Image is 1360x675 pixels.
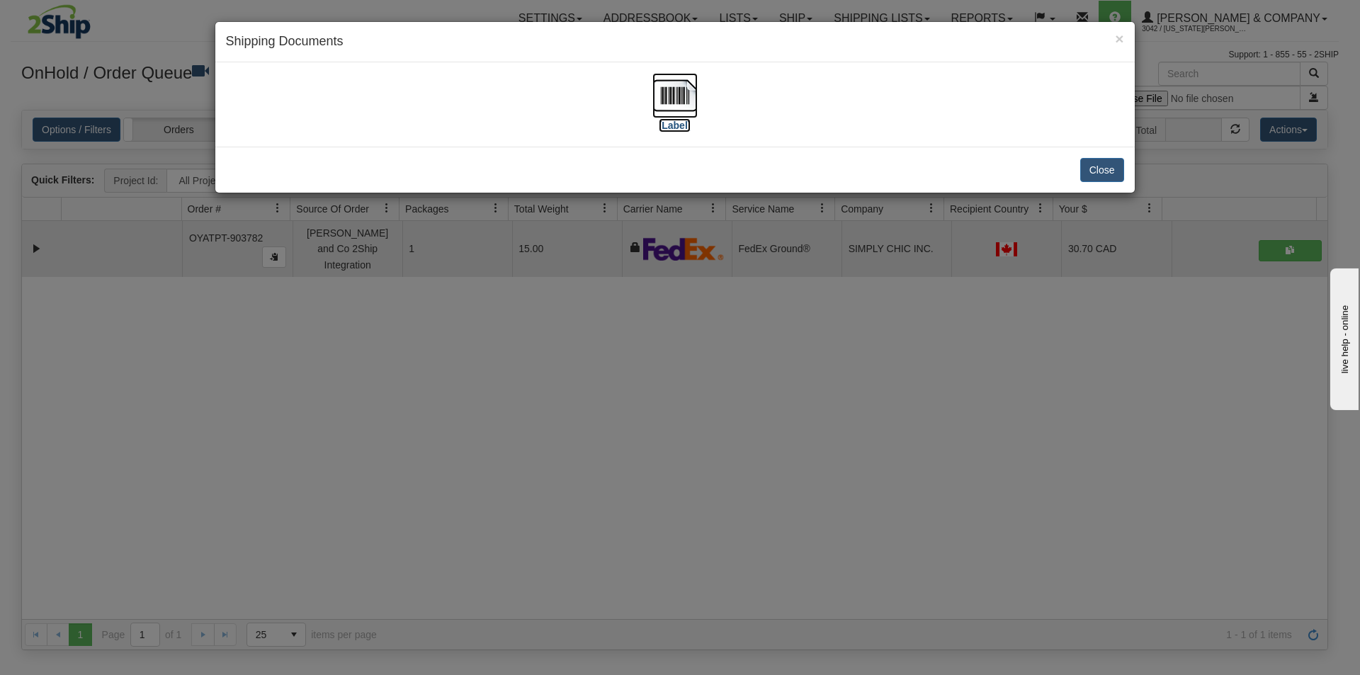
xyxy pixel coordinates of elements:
[652,73,698,118] img: barcode.jpg
[1115,31,1123,46] button: Close
[1115,30,1123,47] span: ×
[226,33,1124,51] h4: Shipping Documents
[652,89,698,130] a: [Label]
[11,12,131,23] div: live help - online
[1080,158,1124,182] button: Close
[1327,265,1359,409] iframe: chat widget
[659,118,691,132] label: [Label]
